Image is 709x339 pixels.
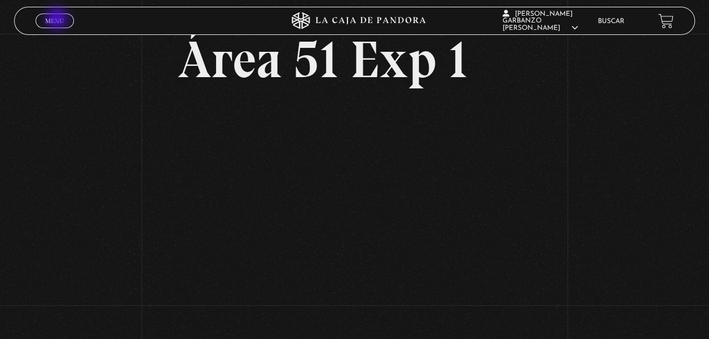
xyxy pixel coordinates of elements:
[598,18,624,25] a: Buscar
[502,11,578,32] span: [PERSON_NAME] Garbanzo [PERSON_NAME]
[178,102,532,301] iframe: Dailymotion video player – PROGRAMA - AREA 51 - 14 DE AGOSTO
[658,14,673,29] a: View your shopping cart
[45,17,64,24] span: Menu
[42,27,68,35] span: Cerrar
[178,34,532,86] h2: Área 51 Exp 1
